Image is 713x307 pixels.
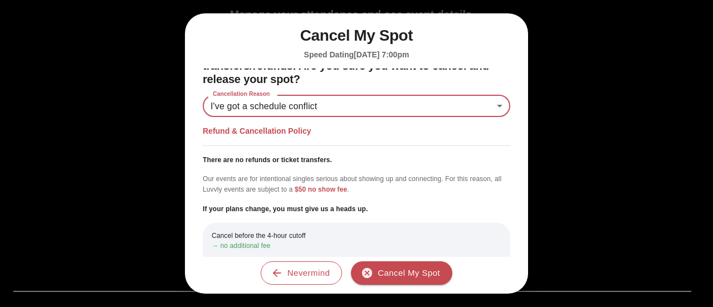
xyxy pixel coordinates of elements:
h5: Speed Dating [DATE] 7:00pm [203,50,510,60]
span: $50 no show fee [295,186,347,193]
button: Nevermind [261,261,342,285]
p: → no additional fee [212,241,501,251]
h5: Refund & Cancellation Policy [203,126,510,137]
p: There are no refunds or ticket transfers. [203,155,510,165]
p: Our events are for intentional singles serious about showing up and connecting. For this reason, ... [203,174,510,195]
p: If your plans change, you must give us a heads up. [203,204,510,214]
button: Cancel My Spot [351,261,452,285]
p: Cancel before the 4-hour cutoff [212,231,501,241]
h1: Cancel My Spot [203,27,510,45]
label: Cancellation Reason [207,90,276,99]
div: I've got a schedule conflict [203,95,510,117]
